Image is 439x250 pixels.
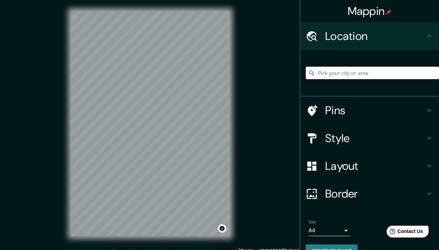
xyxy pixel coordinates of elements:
div: A4 [309,225,350,236]
h4: Layout [325,159,425,173]
div: Layout [300,152,439,180]
div: Pins [300,97,439,124]
div: Border [300,180,439,208]
input: Pick your city or area [306,67,439,79]
label: Size [309,219,316,225]
h4: Pins [325,103,425,117]
div: Style [300,124,439,152]
h4: Mappin [348,4,392,18]
div: Location [300,22,439,50]
iframe: Help widget launcher [377,223,431,242]
h4: Style [325,131,425,145]
canvas: Map [71,11,230,236]
button: Toggle attribution [218,224,226,233]
h4: Location [325,29,425,43]
h4: Border [325,187,425,201]
img: pin-icon.png [386,9,391,15]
